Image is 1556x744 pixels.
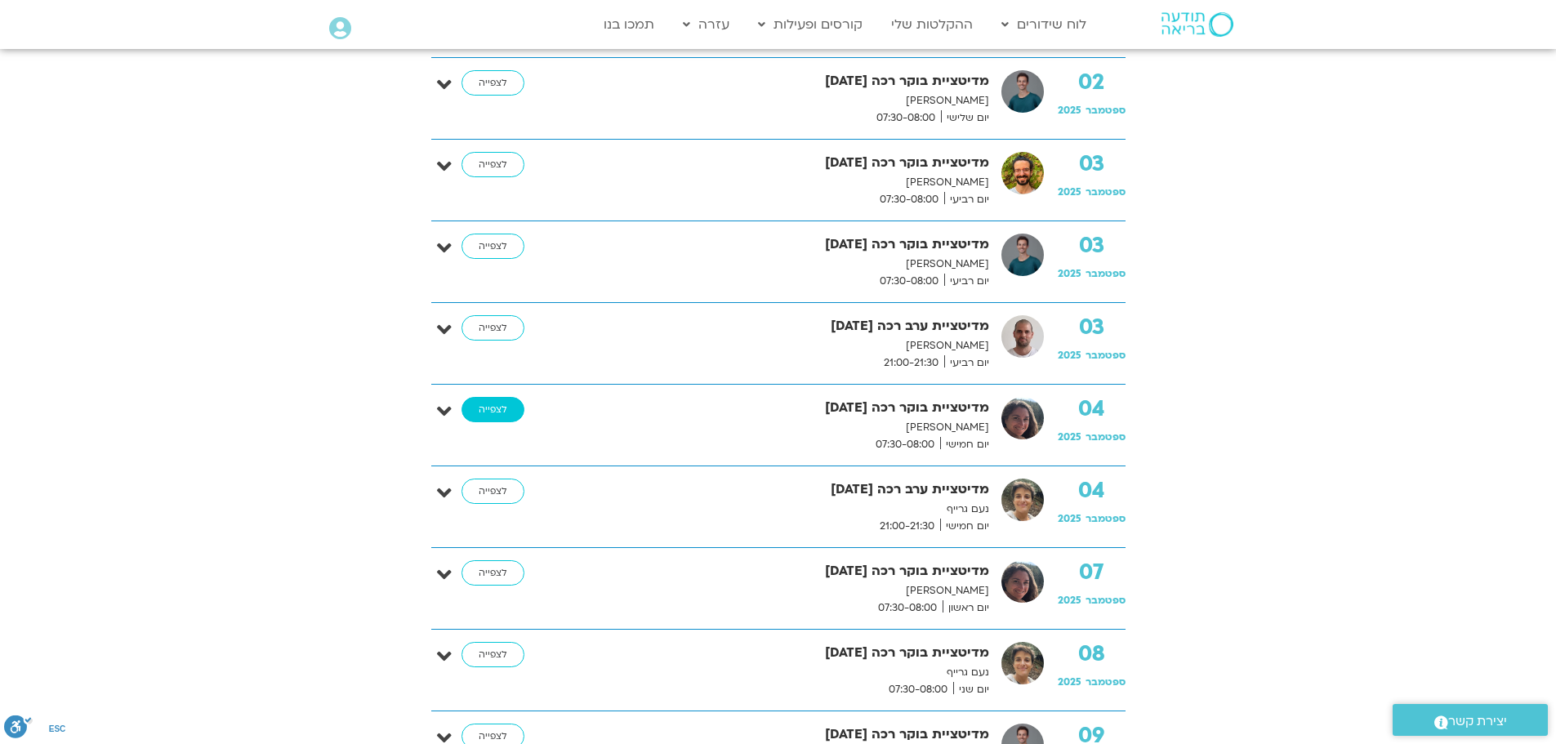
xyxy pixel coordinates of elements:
span: 2025 [1058,185,1081,198]
span: יום רביעי [944,191,989,208]
span: יום חמישי [940,436,989,453]
strong: מדיטציית ערב רכה [DATE] [560,479,989,501]
a: לצפייה [461,152,524,178]
p: [PERSON_NAME] [560,174,989,191]
span: 07:30-08:00 [870,436,940,453]
strong: מדיטציית בוקר רכה [DATE] [560,397,989,419]
a: לצפייה [461,234,524,260]
a: לצפייה [461,397,524,423]
p: [PERSON_NAME] [560,582,989,599]
strong: מדיטציית בוקר רכה [DATE] [560,70,989,92]
a: תמכו בנו [595,9,662,40]
a: לצפייה [461,70,524,96]
span: 2025 [1058,349,1081,362]
strong: 03 [1058,234,1126,258]
span: 21:00-21:30 [878,354,944,372]
span: 2025 [1058,430,1081,443]
a: לצפייה [461,642,524,668]
span: 07:30-08:00 [883,681,953,698]
span: ספטמבר [1086,104,1126,117]
p: נעם גרייף [560,501,989,518]
span: יום שלישי [941,109,989,127]
a: לצפייה [461,479,524,505]
p: [PERSON_NAME] [560,337,989,354]
span: ספטמבר [1086,349,1126,362]
strong: 04 [1058,397,1126,421]
span: 2025 [1058,512,1081,525]
strong: מדיטציית בוקר רכה [DATE] [560,642,989,664]
span: יצירת קשר [1448,711,1507,733]
span: 07:30-08:00 [874,273,944,290]
span: ספטמבר [1086,430,1126,443]
span: ספטמבר [1086,267,1126,280]
span: יום שני [953,681,989,698]
a: לוח שידורים [993,9,1095,40]
span: ספטמבר [1086,675,1126,688]
span: 2025 [1058,594,1081,607]
p: [PERSON_NAME] [560,92,989,109]
span: יום רביעי [944,354,989,372]
strong: 03 [1058,315,1126,340]
p: [PERSON_NAME] [560,419,989,436]
span: ספטמבר [1086,594,1126,607]
span: יום חמישי [940,518,989,535]
span: 07:30-08:00 [872,599,943,617]
strong: מדיטציית ערב רכה [DATE] [560,315,989,337]
a: לצפייה [461,560,524,586]
span: 07:30-08:00 [874,191,944,208]
strong: 04 [1058,479,1126,503]
p: נעם גרייף [560,664,989,681]
span: יום ראשון [943,599,989,617]
strong: 07 [1058,560,1126,585]
span: 2025 [1058,104,1081,117]
span: ספטמבר [1086,185,1126,198]
span: יום רביעי [944,273,989,290]
strong: מדיטציית בוקר רכה [DATE] [560,152,989,174]
a: עזרה [675,9,738,40]
img: תודעה בריאה [1161,12,1233,37]
span: 21:00-21:30 [874,518,940,535]
strong: מדיטציית בוקר רכה [DATE] [560,234,989,256]
a: יצירת קשר [1393,704,1548,736]
p: [PERSON_NAME] [560,256,989,273]
span: 07:30-08:00 [871,109,941,127]
strong: 08 [1058,642,1126,666]
strong: מדיטציית בוקר רכה [DATE] [560,560,989,582]
a: קורסים ופעילות [750,9,871,40]
strong: 03 [1058,152,1126,176]
a: לצפייה [461,315,524,341]
a: ההקלטות שלי [883,9,981,40]
span: 2025 [1058,675,1081,688]
span: ספטמבר [1086,512,1126,525]
span: 2025 [1058,267,1081,280]
strong: 02 [1058,70,1126,95]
